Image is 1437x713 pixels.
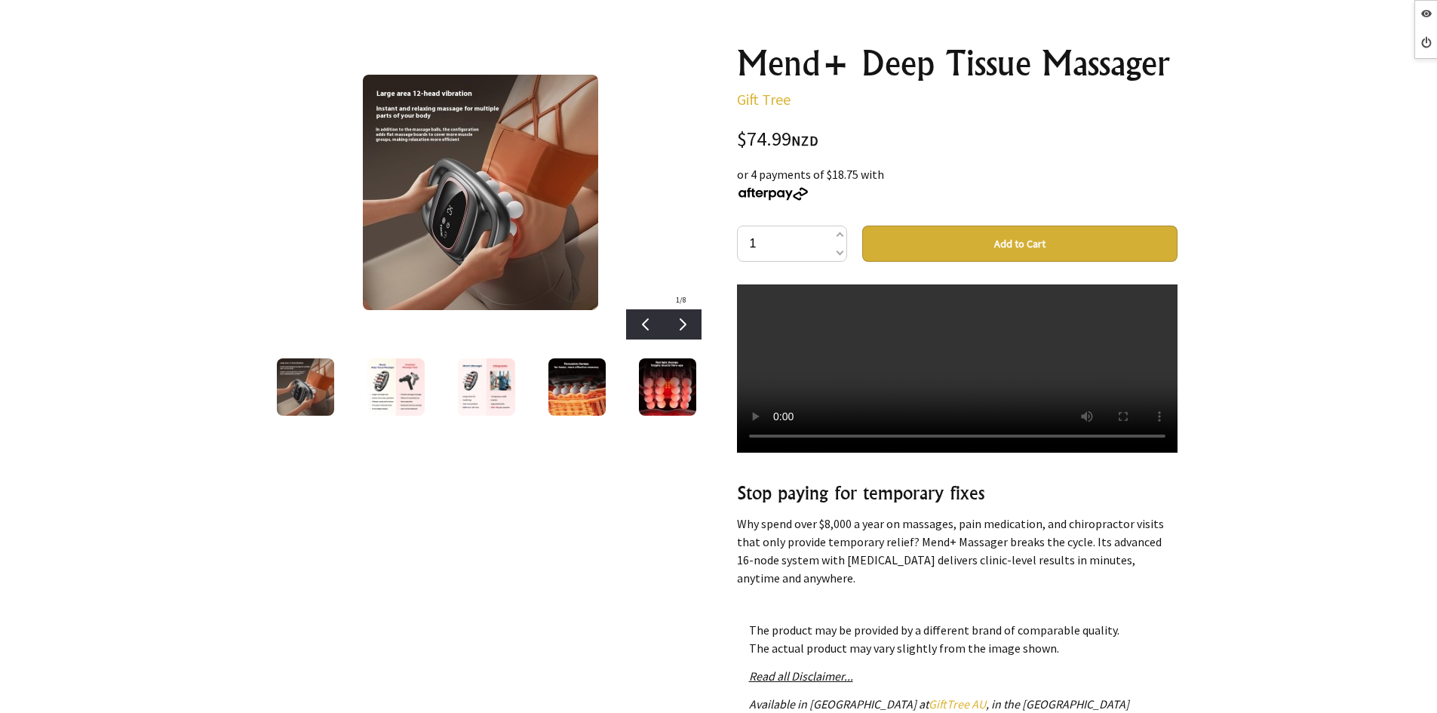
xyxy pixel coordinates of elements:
[737,130,1178,150] div: $74.99
[737,187,809,201] img: Afterpay
[749,621,1165,657] p: The product may be provided by a different brand of comparable quality. The actual product may va...
[548,358,606,416] img: Mend+ Deep Tissue Massager
[737,481,1178,505] h3: Stop paying for temporary fixes
[737,45,1178,81] h1: Mend+ Deep Tissue Massager
[676,295,680,305] span: 1
[661,290,702,309] div: /8
[929,696,986,711] a: GiftTree AU
[737,165,1178,201] div: or 4 payments of $18.75 with
[737,515,1178,587] p: Why spend over $8,000 a year on massages, pain medication, and chiropractor visits that only prov...
[363,75,598,310] img: Mend+ Deep Tissue Massager
[277,358,334,416] img: Mend+ Deep Tissue Massager
[367,358,425,416] img: Mend+ Deep Tissue Massager
[639,358,696,416] img: Mend+ Deep Tissue Massager
[862,226,1178,262] button: Add to Cart
[791,132,818,149] span: NZD
[458,358,515,416] img: Mend+ Deep Tissue Massager
[749,668,853,684] a: Read all Disclaimer...
[737,90,791,109] a: Gift Tree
